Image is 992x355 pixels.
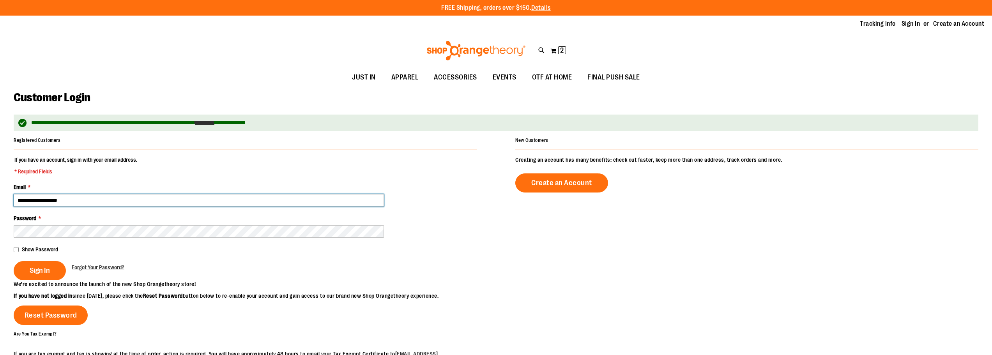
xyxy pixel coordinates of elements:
[515,138,548,143] strong: New Customers
[14,138,60,143] strong: Registered Customers
[485,69,524,87] a: EVENTS
[515,156,978,164] p: Creating an account has many benefits: check out faster, keep more than one address, track orders...
[352,69,376,86] span: JUST IN
[14,261,66,280] button: Sign In
[524,69,580,87] a: OTF AT HOME
[14,91,90,104] span: Customer Login
[531,4,551,11] a: Details
[531,178,592,187] span: Create an Account
[14,215,36,221] span: Password
[143,293,183,299] strong: Reset Password
[426,69,485,87] a: ACCESSORIES
[532,69,572,86] span: OTF AT HOME
[14,292,496,300] p: since [DATE], please click the button below to re-enable your account and gain access to our bran...
[587,69,640,86] span: FINAL PUSH SALE
[14,293,72,299] strong: If you have not logged in
[72,263,124,271] a: Forgot Your Password?
[14,306,88,325] a: Reset Password
[14,331,57,337] strong: Are You Tax Exempt?
[860,19,896,28] a: Tracking Info
[391,69,419,86] span: APPAREL
[515,173,608,193] a: Create an Account
[22,246,58,253] span: Show Password
[902,19,920,28] a: Sign In
[426,41,527,60] img: Shop Orangetheory
[344,69,384,87] a: JUST IN
[14,184,26,190] span: Email
[493,69,516,86] span: EVENTS
[14,156,138,175] legend: If you have an account, sign in with your email address.
[933,19,985,28] a: Create an Account
[441,4,551,12] p: FREE Shipping, orders over $150.
[580,69,648,87] a: FINAL PUSH SALE
[434,69,477,86] span: ACCESSORIES
[25,311,77,320] span: Reset Password
[14,280,496,288] p: We’re excited to announce the launch of the new Shop Orangetheory store!
[30,266,50,275] span: Sign In
[384,69,426,87] a: APPAREL
[560,46,564,54] span: 2
[72,264,124,270] span: Forgot Your Password?
[14,168,137,175] span: * Required Fields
